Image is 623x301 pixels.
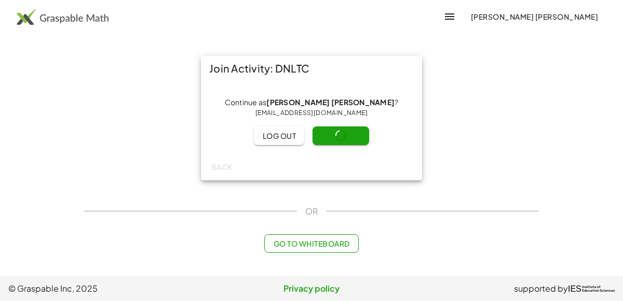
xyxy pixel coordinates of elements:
a: Privacy policy [210,282,412,295]
a: IESInstitute ofEducation Sciences [568,282,615,295]
div: [EMAIL_ADDRESS][DOMAIN_NAME] [209,108,414,118]
div: Join Activity: DNLTC [201,56,422,81]
span: supported by [514,282,568,295]
span: Log out [262,131,296,140]
span: OR [305,205,318,218]
span: [PERSON_NAME] [PERSON_NAME] [470,12,598,21]
span: Institute of Education Sciences [582,285,615,293]
button: Log out [254,126,304,145]
span: Go to Whiteboard [273,239,349,248]
button: Go to Whiteboard [264,234,358,253]
div: Continue as ? [209,97,414,118]
span: IES [568,284,581,294]
button: [PERSON_NAME] [PERSON_NAME] [462,7,606,26]
span: © Graspable Inc, 2025 [8,282,210,295]
strong: [PERSON_NAME] [PERSON_NAME] [266,97,395,107]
